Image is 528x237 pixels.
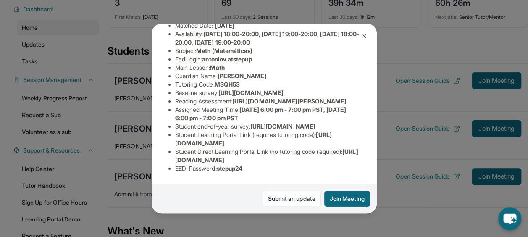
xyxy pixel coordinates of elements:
li: Student end-of-year survey : [175,122,360,131]
span: [DATE] 6:00 pm - 7:00 pm PST, [DATE] 6:00 pm - 7:00 pm PST [175,106,346,121]
img: Close Icon [361,33,368,39]
li: Main Lesson : [175,63,360,72]
span: Math [210,64,224,71]
li: Guardian Name : [175,72,360,80]
span: stepup24 [217,165,243,172]
span: antoniov.atstepup [202,55,252,63]
li: Matched Date: [175,21,360,30]
li: Student Direct Learning Portal Link (no tutoring code required) : [175,147,360,164]
a: Submit an update [263,191,321,207]
span: Math (Matemáticas) [196,47,252,54]
li: Baseline survey : [175,89,360,97]
span: [DATE] [215,22,234,29]
li: Assigned Meeting Time : [175,105,360,122]
li: Tutoring Code : [175,80,360,89]
li: Subject : [175,47,360,55]
li: Availability: [175,30,360,47]
li: Reading Assessment : [175,97,360,105]
li: Student Learning Portal Link (requires tutoring code) : [175,131,360,147]
li: EEDI Password : [175,164,360,173]
button: Join Meeting [324,191,370,207]
span: [URL][DOMAIN_NAME] [250,123,315,130]
span: [URL][DOMAIN_NAME][PERSON_NAME] [232,97,347,105]
span: [PERSON_NAME] [218,72,267,79]
span: MSQH53 [215,81,240,88]
li: Eedi login : [175,55,360,63]
span: [DATE] 18:00-20:00, [DATE] 19:00-20:00, [DATE] 18:00-20:00, [DATE] 19:00-20:00 [175,30,360,46]
button: chat-button [498,207,521,230]
span: [URL][DOMAIN_NAME] [218,89,284,96]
